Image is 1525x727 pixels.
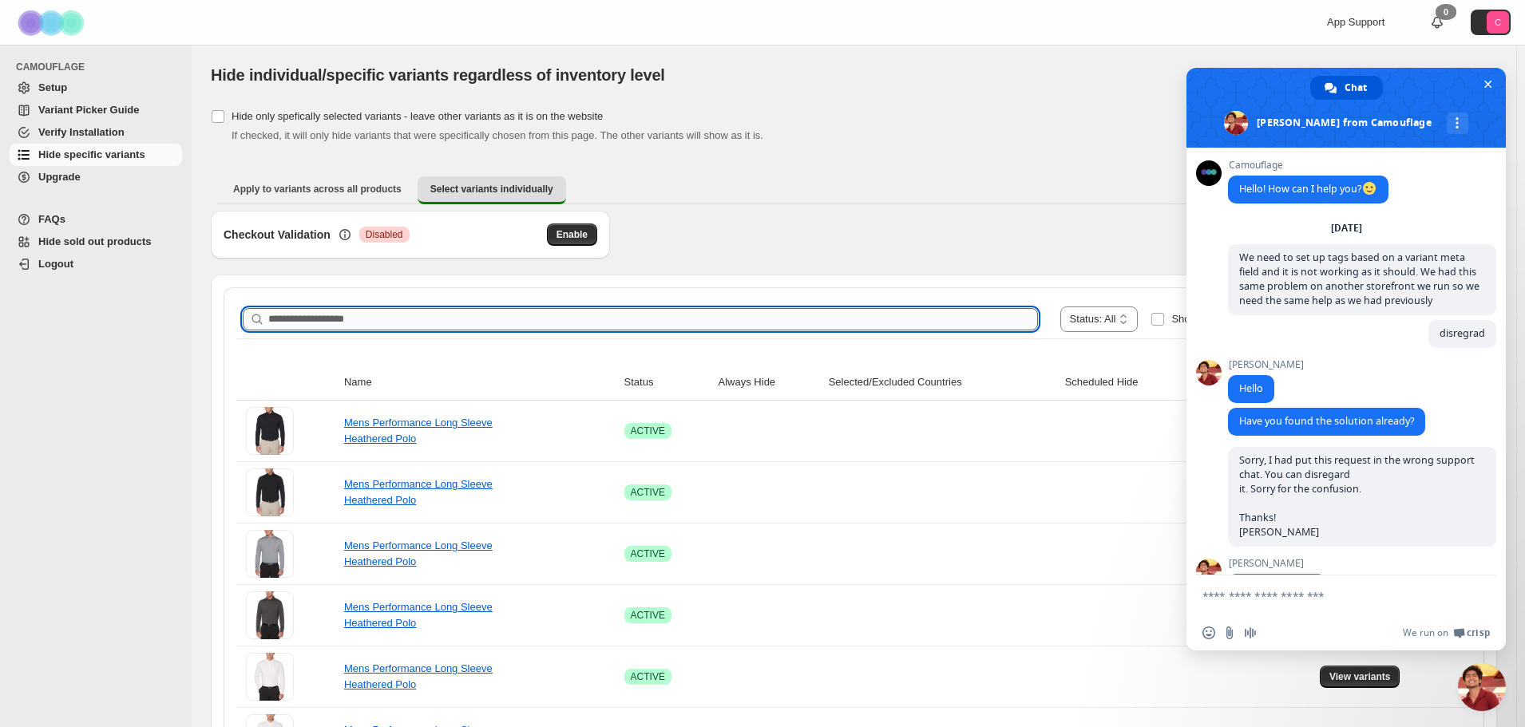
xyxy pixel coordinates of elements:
[1228,160,1388,171] span: Camouflage
[631,547,665,560] span: ACTIVE
[1331,223,1362,233] div: [DATE]
[631,425,665,437] span: ACTIVE
[16,61,184,73] span: CAMOUFLAGE
[631,609,665,622] span: ACTIVE
[1171,313,1345,325] span: Show Camouflage managed products
[10,77,182,99] a: Setup
[824,365,1060,401] th: Selected/Excluded Countries
[220,176,414,202] button: Apply to variants across all products
[366,228,403,241] span: Disabled
[1327,16,1384,28] span: App Support
[1202,626,1215,639] span: Insert an emoji
[38,104,139,116] span: Variant Picker Guide
[1239,381,1263,395] span: Hello
[1228,558,1326,569] span: [PERSON_NAME]
[714,365,824,401] th: Always Hide
[10,144,182,166] a: Hide specific variants
[1495,18,1501,27] text: C
[418,176,566,204] button: Select variants individually
[13,1,93,45] img: Camouflage
[1479,76,1496,93] span: Close chat
[1447,113,1468,134] div: More channels
[620,365,714,401] th: Status
[1320,666,1400,688] button: View variants
[1345,76,1367,100] span: Chat
[547,223,597,246] button: Enable
[344,601,493,629] a: Mens Performance Long Sleeve Heathered Polo
[38,148,145,160] span: Hide specific variants
[631,670,665,683] span: ACTIVE
[10,231,182,253] a: Hide sold out products
[1239,182,1377,196] span: Hello! How can I help you?
[232,129,763,141] span: If checked, it will only hide variants that were specifically chosen from this page. The other va...
[38,235,152,247] span: Hide sold out products
[339,365,620,401] th: Name
[1244,626,1257,639] span: Audio message
[430,183,553,196] span: Select variants individually
[38,213,65,225] span: FAQs
[10,121,182,144] a: Verify Installation
[557,228,588,241] span: Enable
[1239,414,1414,428] span: Have you found the solution already?
[1223,626,1236,639] span: Send a file
[1239,453,1475,539] span: Sorry, I had put this request in the wrong support chat. You can disregard it. Sorry for the conf...
[1329,670,1391,683] span: View variants
[1228,359,1304,370] span: [PERSON_NAME]
[344,417,493,444] a: Mens Performance Long Sleeve Heathered Polo
[10,99,182,121] a: Variant Picker Guide
[1403,626,1448,639] span: We run on
[1239,251,1479,307] span: We need to set up tags based on a variant meta field and it is not working as it should. We had t...
[1060,365,1198,401] th: Scheduled Hide
[1403,626,1490,639] a: We run onCrisp
[233,183,402,196] span: Apply to variants across all products
[1310,76,1383,100] div: Chat
[1467,626,1490,639] span: Crisp
[1429,14,1445,30] a: 0
[344,539,493,567] a: Mens Performance Long Sleeve Heathered Polo
[1436,4,1456,20] div: 0
[211,66,665,84] span: Hide individual/specific variants regardless of inventory level
[10,166,182,188] a: Upgrade
[38,81,67,93] span: Setup
[1458,663,1506,711] div: Close chat
[38,258,73,270] span: Logout
[38,171,81,183] span: Upgrade
[631,486,665,499] span: ACTIVE
[38,126,125,138] span: Verify Installation
[224,227,331,243] h3: Checkout Validation
[1202,589,1455,603] textarea: Compose your message...
[10,208,182,231] a: FAQs
[344,662,493,690] a: Mens Performance Long Sleeve Heathered Polo
[1471,10,1511,35] button: Avatar with initials C
[10,253,182,275] a: Logout
[1487,11,1509,34] span: Avatar with initials C
[232,110,603,122] span: Hide only spefically selected variants - leave other variants as it is on the website
[1440,326,1485,340] span: disregrad
[344,478,493,506] a: Mens Performance Long Sleeve Heathered Polo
